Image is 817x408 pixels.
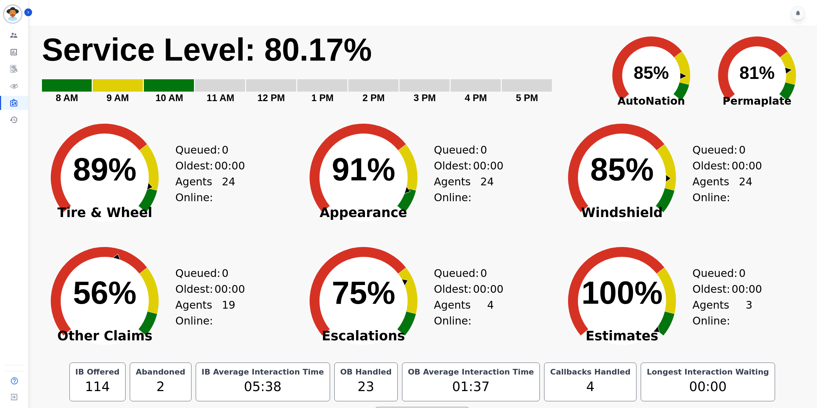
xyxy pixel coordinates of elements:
[257,93,285,103] text: 12 PM
[293,333,434,340] span: Escalations
[42,32,372,67] text: Service Level: 80.17%
[175,297,235,329] div: Agents Online:
[732,158,762,174] span: 00:00
[200,367,325,377] div: IB Average Interaction Time
[704,93,810,109] span: Permaplate
[407,367,536,377] div: OB Average Interaction Time
[407,377,536,397] div: 01:37
[473,158,504,174] span: 00:00
[693,174,752,205] div: Agents Online:
[693,158,745,174] div: Oldest:
[4,6,21,23] img: Bordered avatar
[74,377,121,397] div: 114
[34,209,175,216] span: Tire & Wheel
[214,281,245,297] span: 00:00
[739,63,775,83] text: 81%
[222,142,228,158] span: 0
[480,142,487,158] span: 0
[73,275,136,310] text: 56%
[693,265,745,281] div: Queued:
[222,297,235,329] span: 19
[693,297,752,329] div: Agents Online:
[293,209,434,216] span: Appearance
[434,265,487,281] div: Queued:
[175,281,228,297] div: Oldest:
[551,209,693,216] span: Windshield
[581,275,663,310] text: 100%
[634,63,669,83] text: 85%
[414,93,436,103] text: 3 PM
[598,93,704,109] span: AutoNation
[732,281,762,297] span: 00:00
[549,367,632,377] div: Callbacks Handled
[739,265,745,281] span: 0
[207,93,234,103] text: 11 AM
[480,174,494,205] span: 24
[339,367,393,377] div: OB Handled
[214,158,245,174] span: 00:00
[73,152,136,187] text: 89%
[739,174,752,205] span: 24
[487,297,494,329] span: 4
[645,367,770,377] div: Longest Interaction Waiting
[156,93,183,103] text: 10 AM
[362,93,385,103] text: 2 PM
[134,367,187,377] div: Abandoned
[434,174,494,205] div: Agents Online:
[200,377,325,397] div: 05:38
[434,142,487,158] div: Queued:
[339,377,393,397] div: 23
[434,158,487,174] div: Oldest:
[693,281,745,297] div: Oldest:
[590,152,654,187] text: 85%
[480,265,487,281] span: 0
[434,297,494,329] div: Agents Online:
[465,93,487,103] text: 4 PM
[175,174,235,205] div: Agents Online:
[473,281,504,297] span: 00:00
[693,142,745,158] div: Queued:
[311,93,334,103] text: 1 PM
[332,275,395,310] text: 75%
[549,377,632,397] div: 4
[516,93,538,103] text: 5 PM
[222,265,228,281] span: 0
[175,158,228,174] div: Oldest:
[106,93,129,103] text: 9 AM
[56,93,78,103] text: 8 AM
[746,297,752,329] span: 3
[434,281,487,297] div: Oldest:
[34,333,175,340] span: Other Claims
[175,142,228,158] div: Queued:
[332,152,395,187] text: 91%
[645,377,770,397] div: 00:00
[551,333,693,340] span: Estimates
[41,31,594,110] svg: Service Level: 0%
[134,377,187,397] div: 2
[74,367,121,377] div: IB Offered
[175,265,228,281] div: Queued:
[222,174,235,205] span: 24
[739,142,745,158] span: 0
